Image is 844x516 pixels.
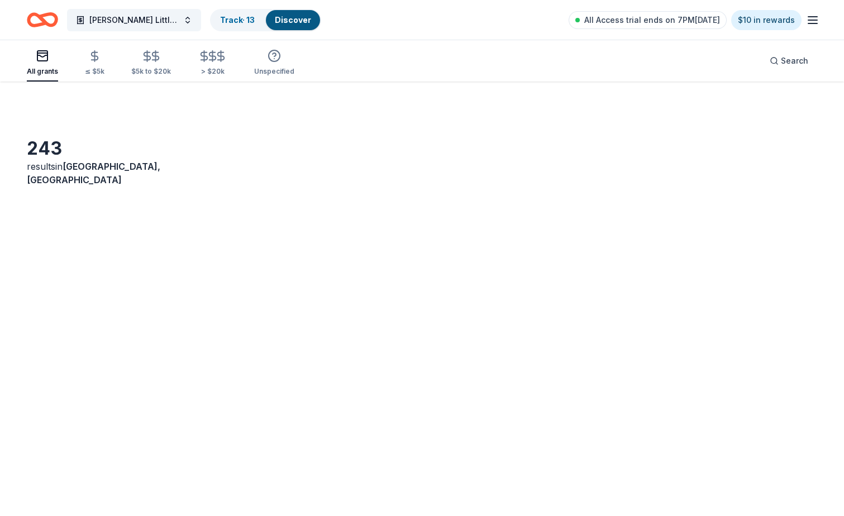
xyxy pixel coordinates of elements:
span: [GEOGRAPHIC_DATA], [GEOGRAPHIC_DATA] [27,161,160,185]
a: $10 in rewards [731,10,802,30]
button: > $20k [198,45,227,82]
div: 243 [27,137,174,160]
span: Search [781,54,808,68]
a: All Access trial ends on 7PM[DATE] [569,11,727,29]
div: ≤ $5k [85,67,104,76]
div: $5k to $20k [131,67,171,76]
button: All grants [27,45,58,82]
div: > $20k [198,67,227,76]
div: Unspecified [254,67,294,76]
button: ≤ $5k [85,45,104,82]
a: Track· 13 [220,15,255,25]
div: All grants [27,67,58,76]
a: Discover [275,15,311,25]
button: $5k to $20k [131,45,171,82]
span: [PERSON_NAME] Little Angels Program [89,13,179,27]
a: Home [27,7,58,33]
button: [PERSON_NAME] Little Angels Program [67,9,201,31]
span: in [27,161,160,185]
div: results [27,160,174,187]
button: Search [761,50,817,72]
span: All Access trial ends on 7PM[DATE] [584,13,720,27]
button: Track· 13Discover [210,9,321,31]
button: Unspecified [254,45,294,82]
